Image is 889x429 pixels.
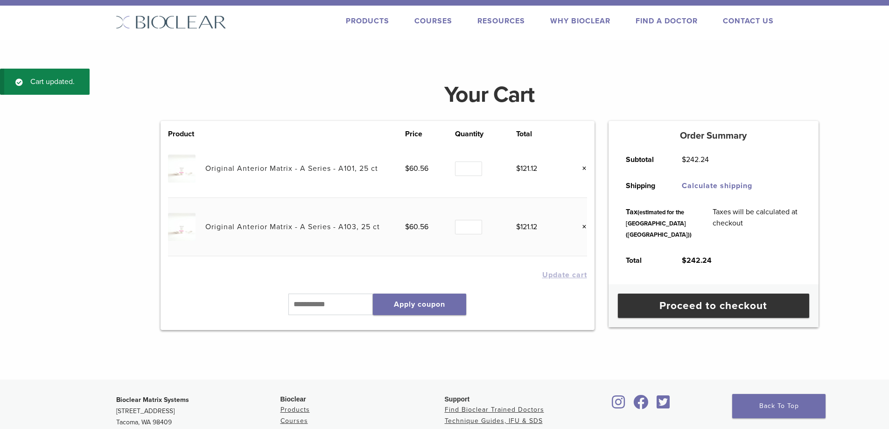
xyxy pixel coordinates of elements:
bdi: 121.12 [516,164,537,173]
a: Find A Doctor [636,16,698,26]
span: Bioclear [280,395,306,403]
button: Apply coupon [373,294,466,315]
img: Original Anterior Matrix - A Series - A101, 25 ct [168,155,196,182]
a: Remove this item [575,162,587,175]
th: Total [616,247,672,274]
a: Bioclear [654,401,673,410]
a: Contact Us [723,16,774,26]
th: Quantity [455,128,516,140]
a: Remove this item [575,221,587,233]
bdi: 60.56 [405,164,428,173]
span: $ [405,164,409,173]
th: Product [168,128,205,140]
a: Bioclear [630,401,652,410]
a: Original Anterior Matrix - A Series - A103, 25 ct [205,222,380,232]
a: Why Bioclear [550,16,610,26]
span: $ [682,155,686,164]
a: Back To Top [732,394,826,418]
bdi: 242.24 [682,155,709,164]
a: Calculate shipping [682,181,752,190]
a: Courses [414,16,452,26]
strong: Bioclear Matrix Systems [116,396,189,404]
bdi: 121.12 [516,222,537,232]
h1: Your Cart [154,84,826,106]
a: Products [280,406,310,414]
a: Original Anterior Matrix - A Series - A101, 25 ct [205,164,378,173]
th: Shipping [616,173,672,199]
a: Find Bioclear Trained Doctors [445,406,544,414]
small: (estimated for the [GEOGRAPHIC_DATA] ([GEOGRAPHIC_DATA])) [626,209,692,239]
a: Resources [477,16,525,26]
th: Total [516,128,561,140]
span: $ [405,222,409,232]
span: Support [445,395,470,403]
span: $ [682,256,686,265]
span: $ [516,222,520,232]
th: Tax [616,199,702,247]
img: Bioclear [116,15,226,29]
button: Update cart [542,271,587,279]
a: Proceed to checkout [618,294,809,318]
bdi: 60.56 [405,222,428,232]
th: Subtotal [616,147,672,173]
span: $ [516,164,520,173]
bdi: 242.24 [682,256,712,265]
a: Products [346,16,389,26]
img: Original Anterior Matrix - A Series - A103, 25 ct [168,213,196,240]
a: Courses [280,417,308,425]
a: Technique Guides, IFU & SDS [445,417,543,425]
th: Price [405,128,455,140]
h5: Order Summary [609,130,819,141]
td: Taxes will be calculated at checkout [702,199,812,247]
a: Bioclear [609,401,629,410]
